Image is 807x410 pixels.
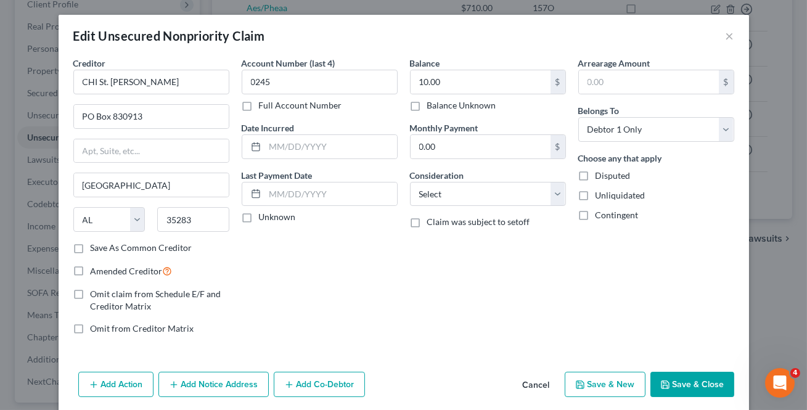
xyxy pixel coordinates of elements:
input: XXXX [242,70,398,94]
iframe: Intercom live chat [765,368,795,398]
label: Unknown [259,211,296,223]
div: Edit Unsecured Nonpriority Claim [73,27,265,44]
button: Cancel [513,373,560,398]
label: Full Account Number [259,99,342,112]
label: Monthly Payment [410,121,478,134]
label: Choose any that apply [578,152,662,165]
input: Apt, Suite, etc... [74,139,229,163]
button: Save & New [565,372,645,398]
span: Amended Creditor [91,266,163,276]
button: × [726,28,734,43]
input: Search creditor by name... [73,70,229,94]
span: Belongs To [578,105,620,116]
span: Creditor [73,58,106,68]
button: Add Action [78,372,154,398]
div: $ [551,135,565,158]
label: Last Payment Date [242,169,313,182]
label: Account Number (last 4) [242,57,335,70]
input: Enter city... [74,173,229,197]
label: Save As Common Creditor [91,242,192,254]
span: 4 [790,368,800,378]
span: Contingent [596,210,639,220]
label: Arrearage Amount [578,57,650,70]
input: MM/DD/YYYY [265,135,397,158]
label: Balance Unknown [427,99,496,112]
button: Add Notice Address [158,372,269,398]
button: Save & Close [650,372,734,398]
input: 0.00 [579,70,719,94]
label: Balance [410,57,440,70]
span: Omit claim from Schedule E/F and Creditor Matrix [91,289,221,311]
input: Enter address... [74,105,229,128]
span: Omit from Creditor Matrix [91,323,194,334]
span: Unliquidated [596,190,645,200]
label: Consideration [410,169,464,182]
span: Disputed [596,170,631,181]
input: 0.00 [411,70,551,94]
div: $ [719,70,734,94]
div: $ [551,70,565,94]
button: Add Co-Debtor [274,372,365,398]
input: 0.00 [411,135,551,158]
input: Enter zip... [157,207,229,232]
input: MM/DD/YYYY [265,182,397,206]
label: Date Incurred [242,121,295,134]
span: Claim was subject to setoff [427,216,530,227]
